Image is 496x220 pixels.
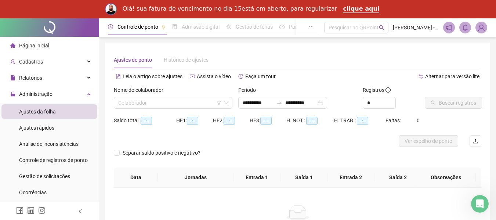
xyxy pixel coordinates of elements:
[182,24,220,30] span: Admissão digital
[385,118,402,123] span: Faltas:
[236,24,273,30] span: Gestão de férias
[10,75,15,80] span: file
[393,24,439,32] span: [PERSON_NAME] - [PERSON_NAME]
[245,73,276,79] span: Faça um tour
[238,74,243,79] span: history
[141,117,152,125] span: --:--
[280,167,327,188] th: Saída 1
[197,73,231,79] span: Assista o vídeo
[19,190,47,195] span: Ocorrências
[462,24,468,31] span: bell
[10,91,15,97] span: lock
[19,173,70,179] span: Gestão de solicitações
[16,207,23,214] span: facebook
[105,3,117,15] img: Profile image for Rodolfo
[374,167,421,188] th: Saída 2
[276,100,282,106] span: to
[473,138,478,144] span: upload
[213,116,250,125] div: HE 2:
[418,74,423,79] span: swap
[286,116,334,125] div: H. NOT.:
[224,101,228,105] span: down
[19,157,88,163] span: Controle de registros de ponto
[19,91,53,97] span: Administração
[114,57,152,63] span: Ajustes de ponto
[123,73,182,79] span: Leia o artigo sobre ajustes
[385,87,391,93] span: info-circle
[114,86,168,94] label: Nome do colaborador
[27,207,35,214] span: linkedin
[289,24,318,30] span: Painel do DP
[417,118,420,123] span: 0
[422,173,470,181] span: Observações
[399,135,458,147] button: Ver espelho de ponto
[114,116,176,125] div: Saldo total:
[471,195,489,213] iframe: Intercom live chat
[343,5,379,13] a: clique aqui
[176,116,213,125] div: HE 1:
[363,86,391,94] span: Registros
[19,75,42,81] span: Relatórios
[425,73,479,79] span: Alternar para versão lite
[238,86,261,94] label: Período
[10,43,15,48] span: home
[279,24,285,29] span: dashboard
[164,57,209,63] span: Histórico de ajustes
[476,22,487,33] img: 20623
[303,18,320,35] button: ellipsis
[108,24,113,29] span: clock-circle
[276,100,282,106] span: swap-right
[10,59,15,64] span: user-add
[117,24,158,30] span: Controle de ponto
[425,97,482,109] button: Buscar registros
[357,117,368,125] span: --:--
[309,24,314,29] span: ellipsis
[217,101,221,105] span: filter
[446,24,452,31] span: notification
[19,141,79,147] span: Análise de inconsistências
[78,209,83,214] span: left
[190,74,195,79] span: youtube
[38,207,46,214] span: instagram
[250,116,286,125] div: HE 3:
[233,167,280,188] th: Entrada 1
[19,109,56,115] span: Ajustes da folha
[116,74,121,79] span: file-text
[172,24,177,29] span: file-done
[19,43,49,48] span: Página inicial
[19,125,54,131] span: Ajustes rápidos
[327,167,374,188] th: Entrada 2
[123,5,337,12] div: Olá! sua fatura de vencimento no dia 15está em aberto, para regularizar
[187,117,198,125] span: --:--
[226,24,231,29] span: sun
[120,149,203,157] span: Separar saldo positivo e negativo?
[379,25,384,30] span: search
[158,167,233,188] th: Jornadas
[416,167,476,188] th: Observações
[114,167,158,188] th: Data
[19,59,43,65] span: Cadastros
[260,117,272,125] span: --:--
[306,117,318,125] span: --:--
[224,117,235,125] span: --:--
[161,25,166,29] span: pushpin
[334,116,385,125] div: H. TRAB.:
